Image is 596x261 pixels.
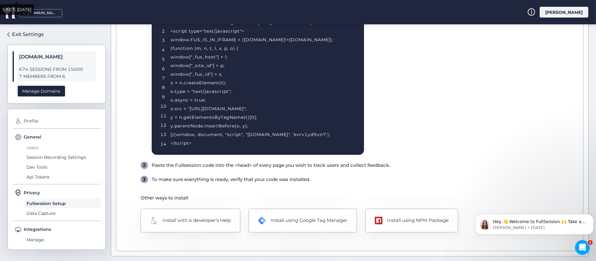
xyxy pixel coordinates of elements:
span: Integrations [24,226,51,233]
iframe: Intercom notifications message [473,201,596,244]
span: Privacy [24,189,40,196]
div: 2 [162,28,165,34]
div: To make sure everything is ready, verify that your code was installed. [152,176,310,183]
div: <!-- Fullsession Recording Code for [URL][DOMAIN_NAME] --> <script type="text/javascript"> window... [170,18,349,147]
div: 3 [141,176,148,183]
span: [DOMAIN_NAME] [19,53,94,61]
span: 674 SESSIONS FROM 15000 [19,66,94,73]
div: 6 [162,65,165,72]
div: 2 [141,162,148,169]
div: Other ways to install [141,194,576,202]
div: 14 [161,141,167,147]
div: 12 [161,122,167,129]
div: Manage Domains [18,86,65,97]
span: 1 [588,240,593,245]
span: General [24,134,41,140]
span: Dev Tools [25,162,101,172]
div: 13 [161,131,167,138]
div: 3 [162,37,165,44]
span: Fullsession Setup [25,199,101,208]
div: 11 [161,112,167,119]
span: Manage [25,235,101,245]
span: Session Recording Settings [25,153,101,163]
div: Paste the Fullsession code into the <head> of every page you wish to track users and collect feed... [152,162,390,169]
div: 10 [161,103,167,110]
span: Api Tokens [25,172,101,182]
div: [DOMAIN_NAME] [27,10,58,16]
div: 5 [162,56,165,62]
div: 4 [162,46,165,53]
span: Profile [22,116,101,126]
iframe: Intercom live chat [575,240,590,255]
div: Install with a developer's Help [162,217,231,224]
span: Data Capture [25,208,101,218]
span: 7 MEMBERS FROM 6 [19,73,94,80]
a: Exit Settings [7,29,44,40]
div: Install using NPM Package [387,217,449,224]
div: Exit Settings [12,30,44,38]
div: 8 [162,84,165,91]
div: 7 [162,75,165,82]
div: [PERSON_NAME] [540,7,588,18]
div: Install using Google Tag Manager [270,217,347,224]
div: 9 [162,94,165,100]
span: Users [25,143,101,153]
